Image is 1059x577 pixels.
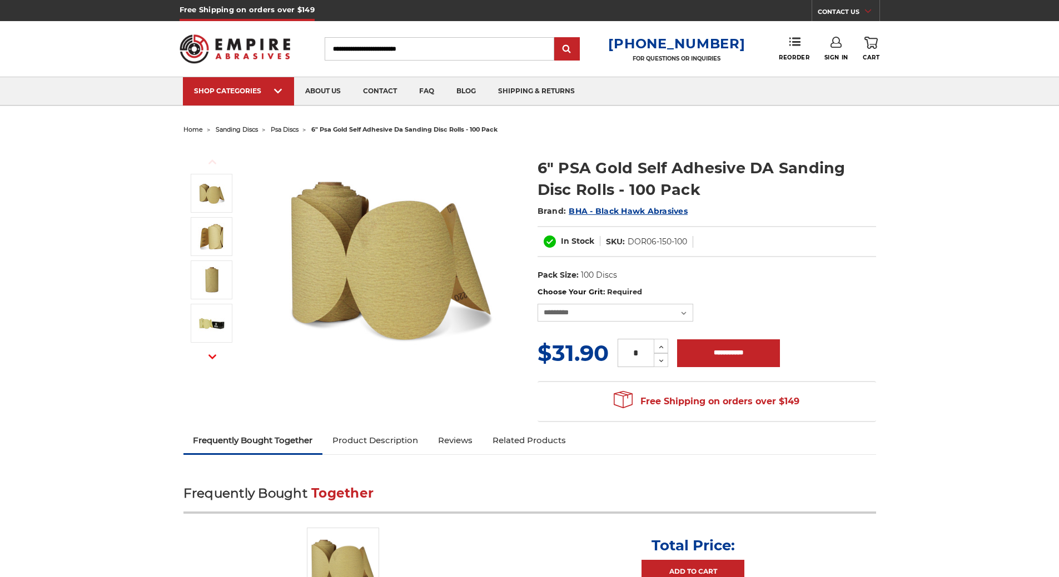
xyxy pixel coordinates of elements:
[199,150,226,174] button: Previous
[199,345,226,369] button: Next
[569,206,688,216] a: BHA - Black Hawk Abrasives
[538,269,579,281] dt: Pack Size:
[818,6,879,21] a: CONTACT US
[183,428,323,453] a: Frequently Bought Together
[606,236,625,248] dt: SKU:
[216,126,258,133] a: sanding discs
[271,126,299,133] a: psa discs
[445,77,487,106] a: blog
[652,536,735,554] p: Total Price:
[538,339,609,367] span: $31.90
[294,77,352,106] a: about us
[198,309,226,337] img: Black Hawk Abrasives 6" Gold Sticky Back PSA Discs
[198,266,226,294] img: 6" Sticky Backed Sanding Discs
[428,428,483,453] a: Reviews
[198,179,226,207] img: 6" DA Sanding Discs on a Roll
[352,77,408,106] a: contact
[279,145,501,368] img: 6" DA Sanding Discs on a Roll
[194,87,283,95] div: SHOP CATEGORIES
[487,77,586,106] a: shipping & returns
[863,37,879,61] a: Cart
[863,54,879,61] span: Cart
[556,38,578,61] input: Submit
[607,287,642,296] small: Required
[538,287,876,298] label: Choose Your Grit:
[322,428,428,453] a: Product Description
[311,126,498,133] span: 6" psa gold self adhesive da sanding disc rolls - 100 pack
[483,428,576,453] a: Related Products
[198,223,226,250] img: 6" Roll of Gold PSA Discs
[608,55,745,62] p: FOR QUESTIONS OR INQUIRIES
[779,54,809,61] span: Reorder
[538,206,566,216] span: Brand:
[608,36,745,52] a: [PHONE_NUMBER]
[408,77,445,106] a: faq
[779,37,809,61] a: Reorder
[183,485,307,501] span: Frequently Bought
[628,236,687,248] dd: DOR06-150-100
[538,157,876,200] h1: 6" PSA Gold Self Adhesive DA Sanding Disc Rolls - 100 Pack
[824,54,848,61] span: Sign In
[183,126,203,133] a: home
[180,27,291,71] img: Empire Abrasives
[581,269,617,281] dd: 100 Discs
[561,236,594,246] span: In Stock
[614,390,799,413] span: Free Shipping on orders over $149
[311,485,374,501] span: Together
